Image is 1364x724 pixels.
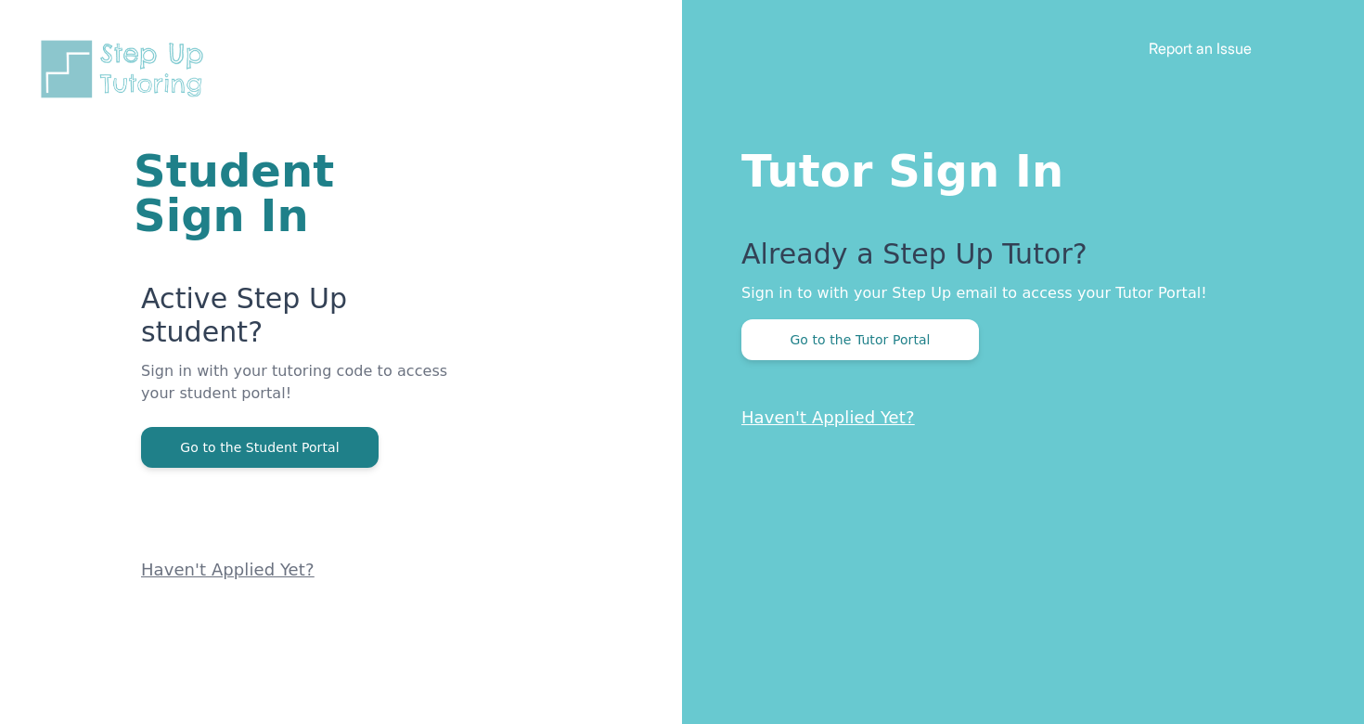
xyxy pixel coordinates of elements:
p: Sign in to with your Step Up email to access your Tutor Portal! [741,282,1290,304]
button: Go to the Tutor Portal [741,319,979,360]
p: Active Step Up student? [141,282,459,360]
h1: Tutor Sign In [741,141,1290,193]
h1: Student Sign In [134,149,459,238]
a: Report an Issue [1149,39,1252,58]
img: Step Up Tutoring horizontal logo [37,37,215,101]
a: Haven't Applied Yet? [141,560,315,579]
p: Already a Step Up Tutor? [741,238,1290,282]
a: Go to the Tutor Portal [741,330,979,348]
a: Haven't Applied Yet? [741,407,915,427]
button: Go to the Student Portal [141,427,379,468]
p: Sign in with your tutoring code to access your student portal! [141,360,459,427]
a: Go to the Student Portal [141,438,379,456]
